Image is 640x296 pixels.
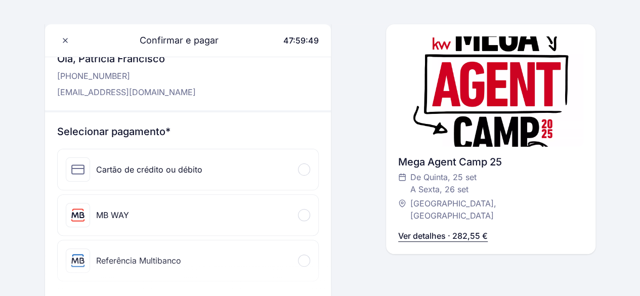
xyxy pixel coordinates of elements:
[96,209,129,221] div: MB WAY
[57,86,196,98] p: [EMAIL_ADDRESS][DOMAIN_NAME]
[410,197,573,222] span: [GEOGRAPHIC_DATA], [GEOGRAPHIC_DATA]
[57,52,196,66] h3: Olá, Patrícia Francisco
[127,33,219,48] span: Confirmar e pagar
[96,255,181,267] div: Referência Multibanco
[57,70,196,82] p: [PHONE_NUMBER]
[410,171,477,195] span: De Quinta, 25 set A Sexta, 26 set
[398,155,583,169] div: Mega Agent Camp 25
[57,124,319,139] h3: Selecionar pagamento*
[96,163,202,176] div: Cartão de crédito ou débito
[283,35,319,46] span: 47:59:49
[398,230,488,242] p: Ver detalhes · 282,55 €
